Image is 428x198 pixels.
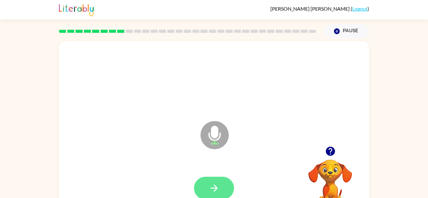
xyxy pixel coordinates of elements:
img: Literably [59,3,94,16]
span: [PERSON_NAME] [PERSON_NAME] [270,6,351,12]
button: Pause [324,24,369,38]
a: Logout [352,6,368,12]
div: ( ) [270,6,369,12]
